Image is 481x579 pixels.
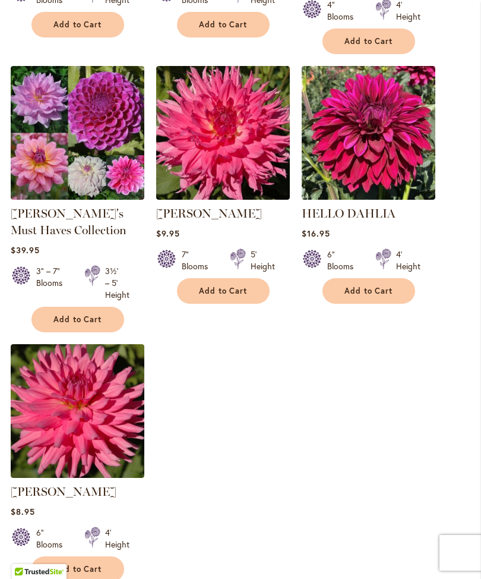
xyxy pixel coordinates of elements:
button: Add to Cart [177,278,270,304]
a: [PERSON_NAME]'s Must Haves Collection [11,206,126,237]
div: 5' Height [251,248,275,272]
a: [PERSON_NAME] [156,206,262,221]
span: $39.95 [11,244,40,256]
div: 7" Blooms [182,248,216,272]
a: Heather's Must Haves Collection [11,191,144,202]
button: Add to Cart [322,278,415,304]
button: Add to Cart [31,307,124,332]
a: [PERSON_NAME] [11,484,116,499]
button: Add to Cart [177,12,270,37]
img: HELEN RICHMOND [156,66,290,200]
div: 6" Blooms [36,527,70,550]
span: Add to Cart [344,286,393,296]
div: 3" – 7" Blooms [36,265,70,301]
span: Add to Cart [344,36,393,46]
div: 3½' – 5' Height [105,265,129,301]
div: 4' Height [396,248,420,272]
a: HELLO DAHLIA [302,206,395,221]
iframe: Launch Accessibility Center [9,537,42,570]
span: Add to Cart [199,286,248,296]
button: Add to Cart [31,12,124,37]
img: Heather's Must Haves Collection [11,66,144,200]
span: Add to Cart [199,20,248,30]
a: HERBERT SMITH [11,469,144,480]
span: $9.95 [156,228,180,239]
span: Add to Cart [53,564,102,574]
img: HERBERT SMITH [11,344,144,478]
span: $8.95 [11,506,35,517]
div: 6" Blooms [327,248,361,272]
span: Add to Cart [53,20,102,30]
a: HELEN RICHMOND [156,191,290,202]
span: $16.95 [302,228,330,239]
button: Add to Cart [322,29,415,54]
div: 4' Height [105,527,129,550]
img: Hello Dahlia [302,66,435,200]
span: Add to Cart [53,314,102,325]
a: Hello Dahlia [302,191,435,202]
